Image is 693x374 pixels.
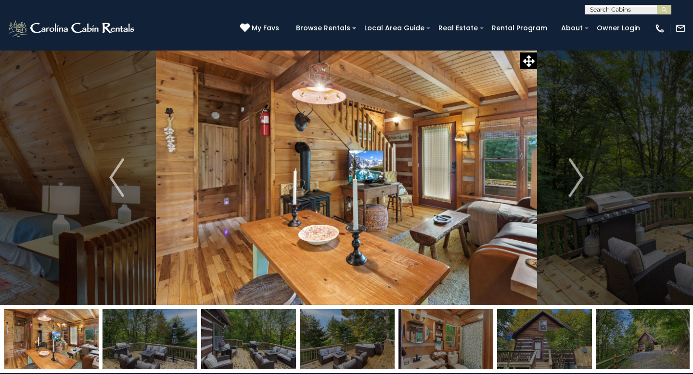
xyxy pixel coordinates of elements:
[77,50,156,305] button: Previous
[398,309,493,369] img: 165224690
[675,23,686,34] img: mail-regular-white.png
[592,21,645,36] a: Owner Login
[201,309,296,369] img: 165224698
[109,158,124,197] img: arrow
[569,158,583,197] img: arrow
[497,309,592,369] img: 165224675
[359,21,429,36] a: Local Area Guide
[103,309,197,369] img: 165224693
[596,309,691,369] img: 165224674
[654,23,665,34] img: phone-regular-white.png
[556,21,588,36] a: About
[434,21,483,36] a: Real Estate
[487,21,552,36] a: Rental Program
[291,21,355,36] a: Browse Rentals
[240,23,282,34] a: My Favs
[7,19,137,38] img: White-1-2.png
[537,50,616,305] button: Next
[300,309,395,369] img: 165990629
[4,309,99,369] img: 165224678
[252,23,279,33] span: My Favs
